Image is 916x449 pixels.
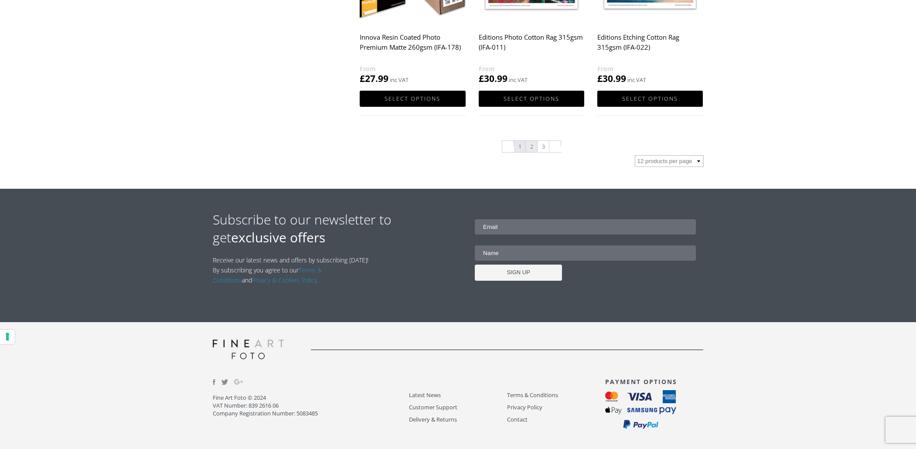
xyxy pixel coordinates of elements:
[479,91,584,107] a: Select options for “Editions Photo Cotton Rag 315gsm (IFA-011)”
[234,378,243,386] img: Google_Plus.svg
[475,245,696,261] input: Name
[597,91,703,107] a: Select options for “Editions Etching Cotton Rag 315gsm (IFA-022)”
[479,72,507,85] bdi: 30.99
[538,141,549,152] a: Page 3
[597,72,603,85] span: £
[360,91,465,107] a: Select options for “Innova Resin Coated Photo Premium Matte 260gsm (IFA-178)”
[475,219,696,235] input: Email
[514,141,525,152] a: Page 1
[507,390,605,400] a: Terms & Conditions
[507,402,605,412] a: Privacy Policy
[213,394,409,417] p: Fine Art Foto © 2024 VAT Number: 839 2616 06 Company Registration Number: 5083485
[479,72,484,85] span: £
[409,390,507,400] a: Latest News
[231,228,325,246] strong: exclusive offers
[409,415,507,425] a: Delivery & Returns
[526,141,537,152] span: Page 2
[479,29,584,64] h2: Editions Photo Cotton Rag 315gsm (IFA-011)
[475,265,562,281] input: SIGN UP
[360,29,465,64] h2: Innova Resin Coated Photo Premium Matte 260gsm (IFA-178)
[213,255,373,285] p: Receive our latest news and offers by subscribing [DATE]! By subscribing you agree to our and
[252,276,318,284] a: Privacy & Cookies Policy.
[360,72,388,85] bdi: 27.99
[360,72,365,85] span: £
[213,340,284,359] img: logo-grey.svg
[213,379,215,385] img: facebook.svg
[213,211,458,246] h2: Subscribe to our newsletter to get
[409,402,507,412] a: Customer Support
[360,140,703,155] nav: Product Pagination
[221,379,228,385] img: twitter.svg
[507,415,605,425] a: Contact
[605,390,676,429] img: payment_options.svg
[605,378,703,386] h3: PAYMENT OPTIONS
[597,29,703,64] h2: Editions Etching Cotton Rag 315gsm (IFA-022)
[597,72,626,85] bdi: 30.99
